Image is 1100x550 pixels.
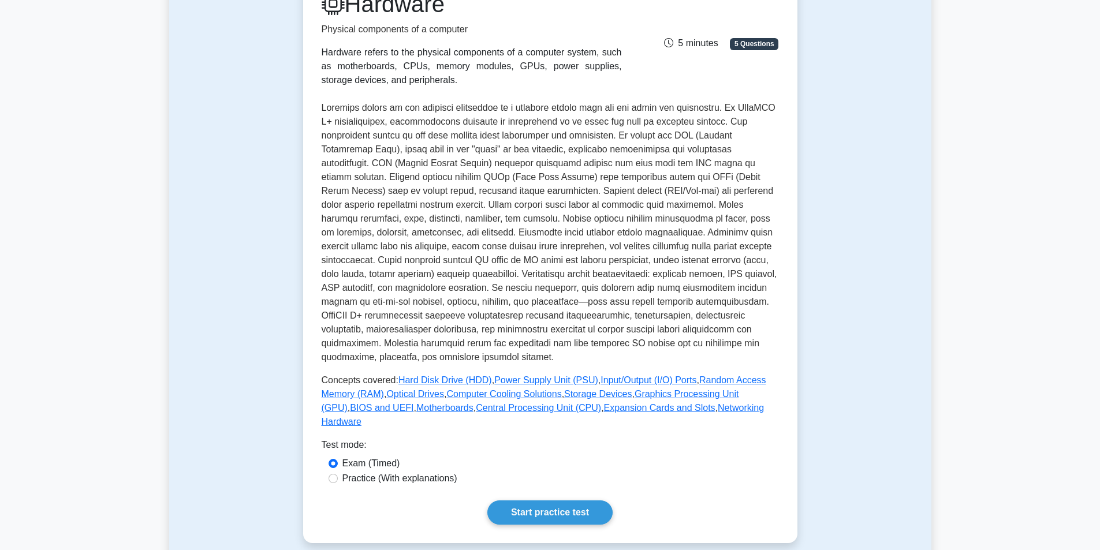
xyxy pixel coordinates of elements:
label: Exam (Timed) [342,457,400,470]
span: 5 Questions [730,38,778,50]
a: Motherboards [416,403,473,413]
a: Central Processing Unit (CPU) [476,403,601,413]
a: Power Supply Unit (PSU) [494,375,598,385]
p: Loremips dolors am con adipisci elitseddoe te i utlabore etdolo magn ali eni admin ven quisnostru... [322,101,779,364]
a: Computer Cooling Solutions [446,389,561,399]
a: Hard Disk Drive (HDD) [398,375,492,385]
p: Physical components of a computer [322,23,622,36]
a: Optical Drives [386,389,444,399]
div: Test mode: [322,438,779,457]
a: Input/Output (I/O) Ports [601,375,696,385]
a: Expansion Cards and Slots [604,403,715,413]
div: Hardware refers to the physical components of a computer system, such as motherboards, CPUs, memo... [322,46,622,87]
a: Storage Devices [564,389,632,399]
p: Concepts covered: , , , , , , , , , , , , [322,373,779,429]
label: Practice (With explanations) [342,472,457,485]
a: Graphics Processing Unit (GPU) [322,389,739,413]
span: 5 minutes [664,38,718,48]
a: Start practice test [487,500,613,525]
a: BIOS and UEFI [350,403,413,413]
